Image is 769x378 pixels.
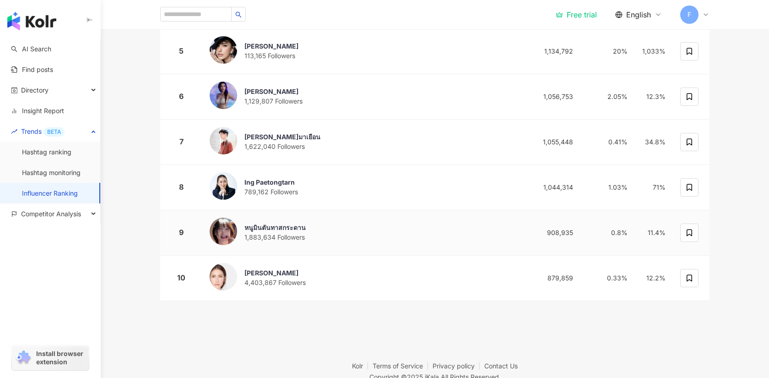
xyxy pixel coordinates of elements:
a: chrome extensionInstall browser extension [12,345,89,370]
img: KOL Avatar [210,172,237,200]
div: 1.03% [588,182,628,192]
a: Find posts [11,65,53,74]
div: 34.8% [642,137,666,147]
div: 879,859 [533,273,573,283]
span: F [688,10,691,20]
div: [PERSON_NAME] [244,87,303,96]
div: 5 [168,45,195,57]
div: 0.41% [588,137,628,147]
a: KOL Avatar[PERSON_NAME]4,403,867 Followers [210,263,518,293]
span: 4,403,867 Followers [244,279,306,286]
div: 8 [168,181,195,193]
div: 0.33% [588,273,628,283]
div: 1,044,314 [533,182,573,192]
div: 1,056,753 [533,92,573,102]
div: 6 [168,91,195,102]
div: [PERSON_NAME] [244,42,298,51]
div: 12.2% [642,273,666,283]
div: 7 [168,136,195,148]
a: KOL Avatar[PERSON_NAME]113,165 Followers [210,36,518,66]
a: KOL Avatarหนูมินตันทาสกระดาน1,883,634 Followers [210,218,518,248]
div: 0.8% [588,228,628,238]
div: 1,055,448 [533,137,573,147]
div: 71% [642,182,666,192]
img: KOL Avatar [210,36,237,64]
div: [PERSON_NAME] [244,268,306,278]
img: KOL Avatar [210,127,237,154]
a: Influencer Ranking [22,189,78,198]
a: Insight Report [11,106,64,115]
span: rise [11,128,17,135]
a: Kolr [352,362,373,370]
div: Ing Paetongtarn [244,178,298,187]
span: English [626,10,651,20]
span: search [235,11,242,18]
a: Hashtag monitoring [22,168,81,177]
a: searchAI Search [11,44,51,54]
a: Terms of Service [373,362,433,370]
span: Trends [21,121,65,142]
img: KOL Avatar [210,263,237,290]
span: Competitor Analysis [21,203,81,224]
div: 11.4% [642,228,666,238]
a: KOL Avatar[PERSON_NAME]1,129,807 Followers [210,82,518,112]
span: Directory [21,80,49,100]
span: 1,883,634 Followers [244,233,305,241]
span: 1,622,040 Followers [244,142,305,150]
span: Install browser extension [36,350,86,366]
div: 2.05% [588,92,628,102]
div: 1,033% [642,46,666,56]
div: 9 [168,227,195,238]
img: logo [7,12,56,30]
div: 908,935 [533,228,573,238]
span: 789,162 Followers [244,188,298,196]
a: KOL AvatarIng Paetongtarn789,162 Followers [210,172,518,203]
div: 10 [168,272,195,284]
a: Privacy policy [433,362,484,370]
a: Hashtag ranking [22,148,71,157]
div: 20% [588,46,628,56]
div: 1,134,792 [533,46,573,56]
div: BETA [43,127,65,137]
a: Contact Us [484,362,518,370]
img: KOL Avatar [210,218,237,245]
span: 1,129,807 Followers [244,97,303,105]
span: 113,165 Followers [244,52,295,60]
img: chrome extension [15,351,32,365]
div: หนูมินตันทาสกระดาน [244,223,306,232]
a: KOL Avatar[PERSON_NAME]มาเยือน1,622,040 Followers [210,127,518,157]
a: Free trial [556,10,597,19]
img: KOL Avatar [210,82,237,109]
div: 12.3% [642,92,666,102]
div: [PERSON_NAME]มาเยือน [244,132,320,142]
